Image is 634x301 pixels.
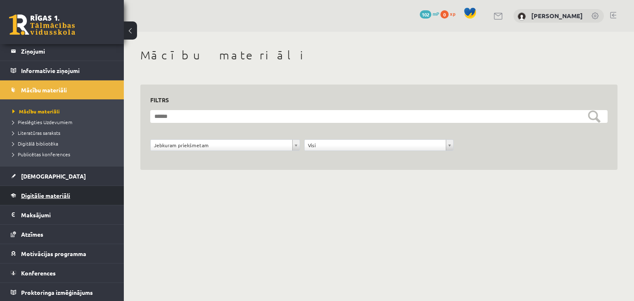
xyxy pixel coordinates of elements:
a: Informatīvie ziņojumi [11,61,114,80]
span: Literatūras saraksts [12,129,60,136]
a: Konferences [11,263,114,282]
span: [DEMOGRAPHIC_DATA] [21,172,86,180]
span: Publicētas konferences [12,151,70,158]
a: Pieslēgties Uzdevumiem [12,118,116,126]
span: Digitālā bibliotēka [12,140,58,147]
a: Ziņojumi [11,42,114,61]
img: Sofija Spure [518,12,526,21]
h1: Mācību materiāli [140,48,617,62]
a: [PERSON_NAME] [531,12,583,20]
span: Atzīmes [21,230,43,238]
span: mP [433,10,439,17]
h3: Filtrs [150,94,598,106]
a: Digitālie materiāli [11,186,114,205]
a: Maksājumi [11,205,114,224]
a: [DEMOGRAPHIC_DATA] [11,167,114,186]
a: Mācību materiāli [11,80,114,99]
a: Literatūras saraksts [12,129,116,136]
span: Mācību materiāli [12,108,60,115]
legend: Informatīvie ziņojumi [21,61,114,80]
span: xp [450,10,455,17]
span: Pieslēgties Uzdevumiem [12,119,72,125]
span: Jebkuram priekšmetam [154,140,289,150]
span: Konferences [21,269,56,277]
span: 102 [420,10,431,19]
span: 0 [440,10,449,19]
a: Digitālā bibliotēka [12,140,116,147]
legend: Maksājumi [21,205,114,224]
span: Mācību materiāli [21,86,67,94]
span: Visi [308,140,443,150]
a: Atzīmes [11,225,114,244]
a: Rīgas 1. Tālmācības vidusskola [9,14,75,35]
legend: Ziņojumi [21,42,114,61]
a: Mācību materiāli [12,108,116,115]
span: Motivācijas programma [21,250,86,257]
a: 0 xp [440,10,459,17]
span: Proktoringa izmēģinājums [21,289,93,296]
a: Jebkuram priekšmetam [151,140,300,150]
span: Digitālie materiāli [21,192,70,199]
a: Publicētas konferences [12,150,116,158]
a: Visi [305,140,454,150]
a: Motivācijas programma [11,244,114,263]
a: 102 mP [420,10,439,17]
